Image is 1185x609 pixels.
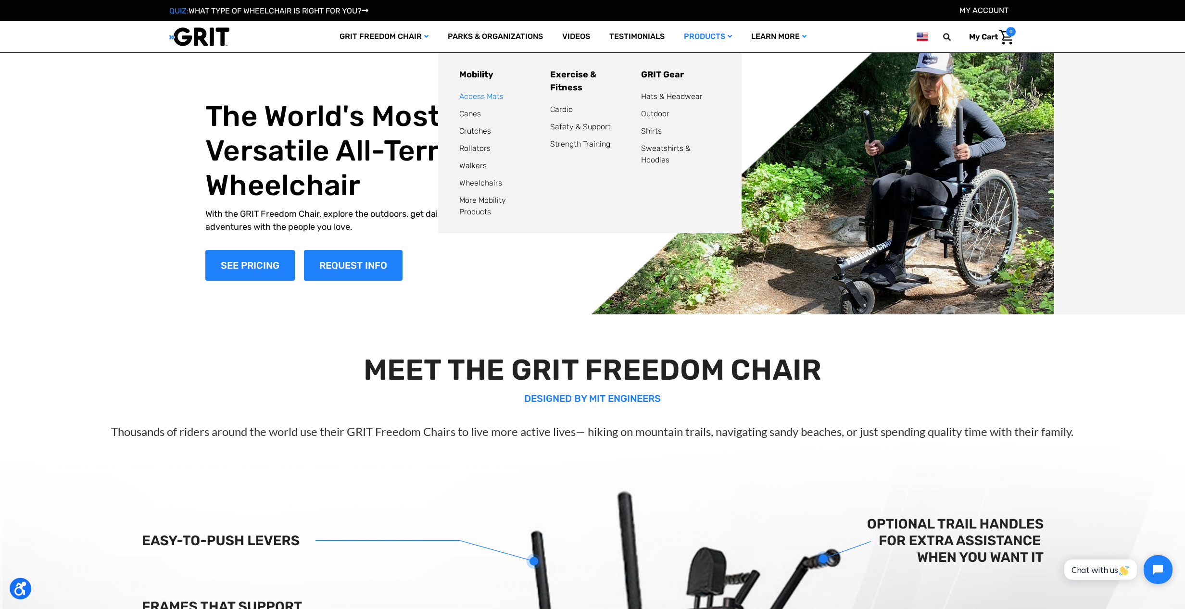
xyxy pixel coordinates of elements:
[641,126,662,136] a: Shirts
[959,6,1009,15] a: Account
[641,69,684,80] a: GRIT Gear
[550,105,573,114] a: Cardio
[550,69,596,93] a: Exercise & Fitness
[459,161,487,170] a: Walkers
[459,69,493,80] a: Mobility
[459,196,506,216] a: More Mobility Products
[969,32,998,41] span: My Cart
[742,21,816,52] a: Learn More
[169,6,368,15] a: QUIZ:WHAT TYPE OF WHEELCHAIR IS RIGHT FOR YOU?
[999,30,1013,45] img: Cart
[459,178,502,187] a: Wheelchairs
[459,92,504,101] a: Access Mats
[30,391,1156,406] p: DESIGNED BY MIT ENGINEERS
[459,126,491,136] a: Crutches
[169,6,189,15] span: QUIZ:
[205,99,545,203] h1: The World's Most Versatile All-Terrain Wheelchair
[304,250,403,281] a: Slide number 1, Request Information
[553,21,600,52] a: Videos
[917,31,928,43] img: us.png
[1054,547,1181,592] iframe: Tidio Chat
[169,27,229,47] img: GRIT All-Terrain Wheelchair and Mobility Equipment
[30,353,1156,387] h2: MEET THE GRIT FREEDOM CHAIR
[641,144,691,164] a: Sweatshirts & Hoodies
[600,21,674,52] a: Testimonials
[947,27,962,47] input: Search
[550,122,611,131] a: Safety & Support
[641,92,703,101] a: Hats & Headwear
[30,423,1156,440] p: Thousands of riders around the world use their GRIT Freedom Chairs to live more active lives— hik...
[330,21,438,52] a: GRIT Freedom Chair
[205,208,545,234] p: With the GRIT Freedom Chair, explore the outdoors, get daily exercise, and go on adventures with ...
[641,109,669,118] a: Outdoor
[161,39,213,49] span: Phone Number
[674,21,742,52] a: Products
[550,139,610,149] a: Strength Training
[1006,27,1016,37] span: 0
[962,27,1016,47] a: Cart with 0 items
[459,144,491,153] a: Rollators
[205,250,295,281] a: Shop Now
[438,21,553,52] a: Parks & Organizations
[459,109,481,118] a: Canes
